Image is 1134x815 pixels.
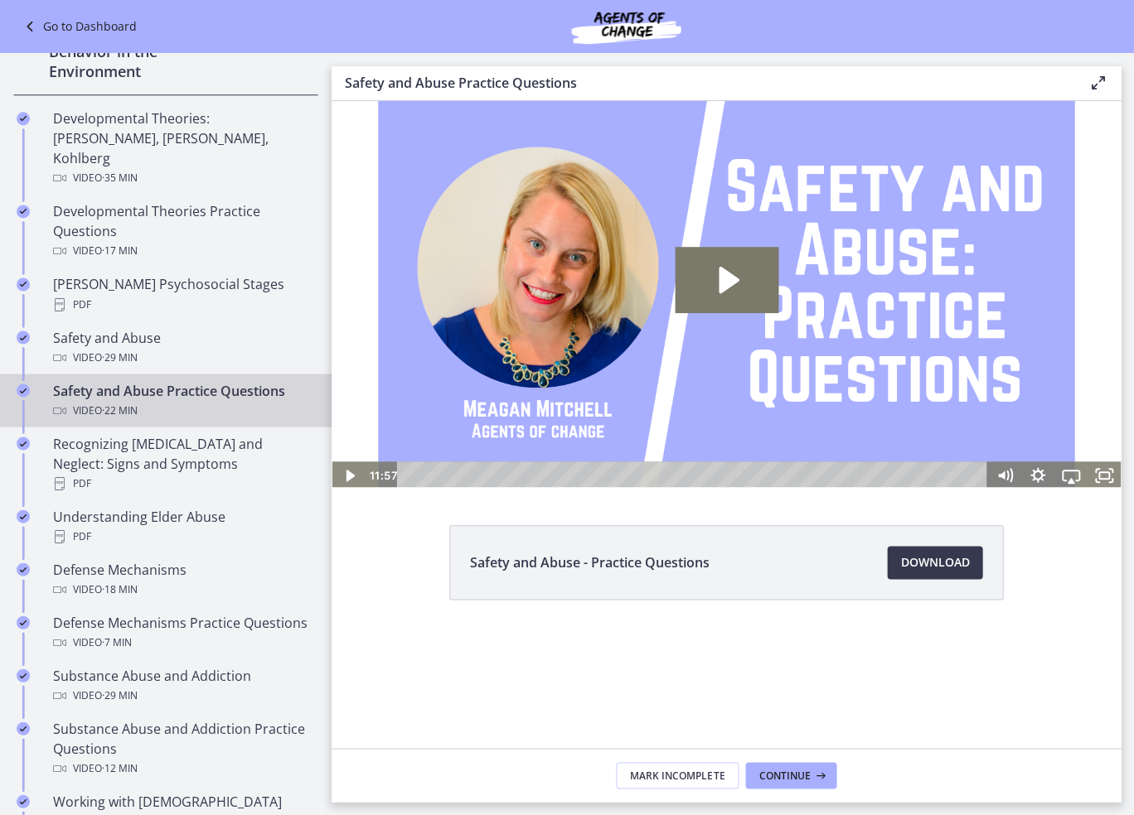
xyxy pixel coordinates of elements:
span: · 35 min [102,168,138,188]
div: Substance Abuse and Addiction [53,665,312,705]
i: Completed [17,668,30,682]
i: Completed [17,509,30,523]
span: Safety and Abuse - Practice Questions [470,552,710,572]
i: Completed [17,562,30,576]
div: Defense Mechanisms Practice Questions [53,612,312,652]
div: Developmental Theories: [PERSON_NAME], [PERSON_NAME], Kohlberg [53,109,312,188]
button: Show settings menu [690,360,723,388]
span: · 12 min [102,758,138,778]
button: Airplay [723,360,756,388]
div: Safety and Abuse [53,327,312,367]
div: Developmental Theories Practice Questions [53,201,312,261]
span: Download [900,552,969,572]
div: PDF [53,526,312,546]
div: Video [53,400,312,420]
i: Completed [17,794,30,808]
i: Completed [17,330,30,344]
i: Completed [17,615,30,629]
button: Fullscreen [756,360,789,388]
a: Go to Dashboard [20,17,137,36]
button: Mute [657,360,690,388]
div: Video [53,685,312,705]
i: Completed [17,383,30,397]
span: Mark Incomplete [630,769,724,782]
span: · 7 min [102,632,132,652]
button: Play Video: ctrtam1d06jc72h4rbsg.mp4 [343,146,447,212]
a: Download [887,546,982,579]
iframe: Video Lesson [332,101,1121,487]
span: · 29 min [102,685,138,705]
i: Completed [17,277,30,291]
div: [PERSON_NAME] Psychosocial Stages [53,274,312,314]
div: Video [53,579,312,599]
span: · 22 min [102,400,138,420]
div: Playbar [78,360,648,388]
button: Continue [745,762,836,788]
div: PDF [53,473,312,493]
i: Completed [17,205,30,218]
img: Agents of Change Social Work Test Prep [526,7,725,46]
div: PDF [53,294,312,314]
div: Video [53,168,312,188]
span: · 29 min [102,347,138,367]
button: Mark Incomplete [616,762,739,788]
div: Safety and Abuse Practice Questions [53,380,312,420]
i: Completed [17,112,30,125]
div: Video [53,758,312,778]
div: Understanding Elder Abuse [53,506,312,546]
div: Video [53,632,312,652]
div: Substance Abuse and Addiction Practice Questions [53,718,312,778]
i: Completed [17,721,30,735]
span: Continue [758,769,810,782]
h3: Safety and Abuse Practice Questions [345,73,1061,93]
i: Completed [17,436,30,450]
span: · 17 min [102,241,138,261]
div: Video [53,241,312,261]
span: · 18 min [102,579,138,599]
div: Defense Mechanisms [53,559,312,599]
div: Video [53,347,312,367]
div: Recognizing [MEDICAL_DATA] and Neglect: Signs and Symptoms [53,433,312,493]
